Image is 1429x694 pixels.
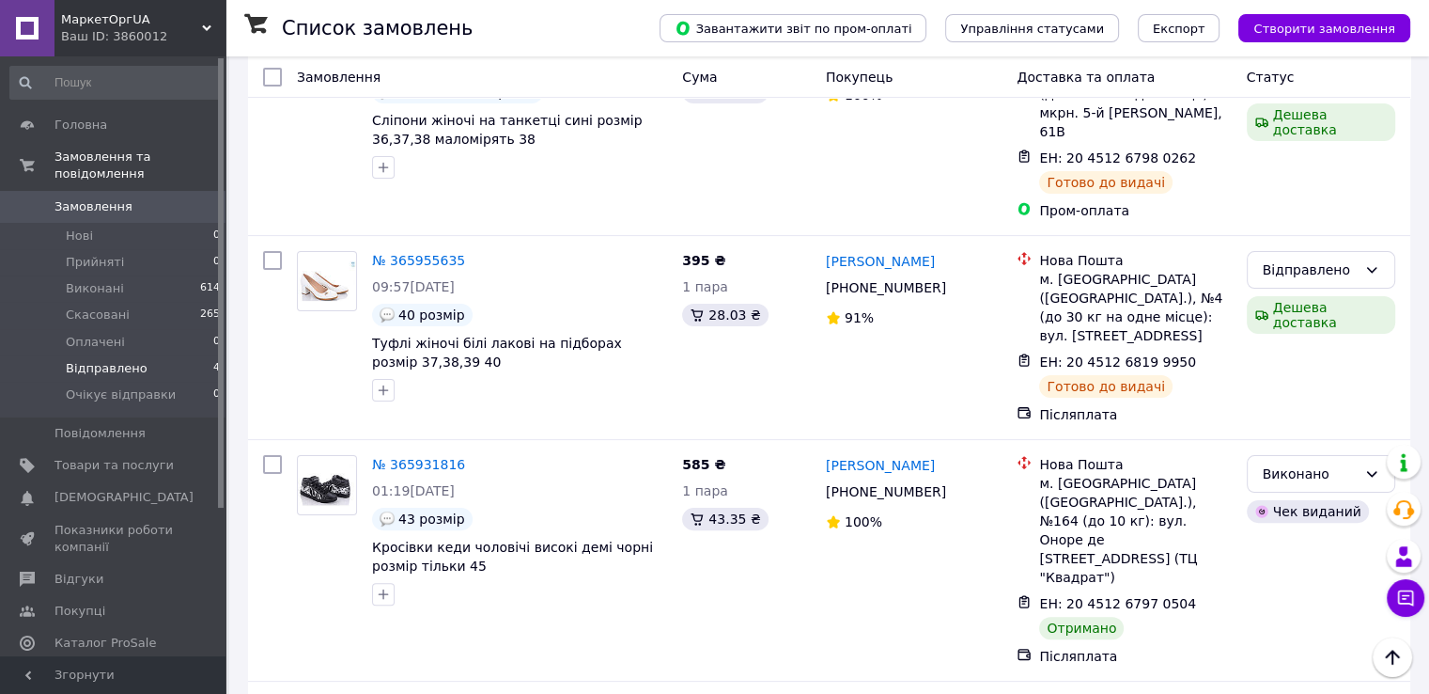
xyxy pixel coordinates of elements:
span: Очікує відправки [66,386,176,403]
div: Нова Пошта [1039,455,1231,474]
div: Ваш ID: 3860012 [61,28,225,45]
span: Доставка та оплата [1017,70,1155,85]
span: Управління статусами [960,22,1104,36]
span: 585 ₴ [682,457,725,472]
div: Чек виданий [1247,500,1369,523]
span: 265 [200,307,220,323]
div: Післяплата [1039,405,1231,424]
button: Чат з покупцем [1387,579,1424,617]
span: Завантажити звіт по пром-оплаті [675,20,911,37]
span: 0 [213,386,220,403]
span: Каталог ProSale [54,635,156,652]
span: Оплачені [66,334,125,351]
span: 91% [845,310,874,325]
span: Відправлено [66,360,148,377]
span: 01:19[DATE] [372,483,455,498]
span: 614 [200,280,220,297]
span: 0 [213,254,220,271]
div: Дешева доставка [1247,103,1395,141]
div: Виконано [1263,464,1357,484]
a: № 365955635 [372,253,465,268]
span: Покупець [826,70,893,85]
a: [PERSON_NAME] [826,456,935,475]
img: :speech_balloon: [380,512,395,527]
span: Головна [54,117,107,134]
div: [PHONE_NUMBER] [822,479,950,505]
span: 43 розмір [398,512,465,527]
a: Фото товару [297,455,357,515]
button: Наверх [1373,638,1412,677]
div: Готово до видачі [1039,171,1173,194]
button: Створити замовлення [1238,14,1410,42]
span: Експорт [1153,22,1205,36]
div: Нова Пошта [1039,251,1231,270]
span: 100% [845,514,882,529]
span: Замовлення [54,198,132,215]
span: 40 розмір [398,308,465,323]
button: Управління статусами [945,14,1119,42]
span: Замовлення та повідомлення [54,149,225,182]
span: 395 ₴ [682,253,725,268]
span: ЕН: 20 4512 6819 9950 [1039,355,1196,370]
span: 4 [213,360,220,377]
div: Пром-оплата [1039,201,1231,220]
span: Прийняті [66,254,124,271]
span: Покупці [54,603,105,620]
span: [DEMOGRAPHIC_DATA] [54,489,194,506]
div: 28.03 ₴ [682,304,768,326]
span: Скасовані [66,307,130,323]
span: 0 [213,228,220,244]
span: 1 пара [682,279,728,294]
span: Повідомлення [54,425,146,442]
span: Створити замовлення [1253,22,1395,36]
div: м. [GEOGRAPHIC_DATA] ([GEOGRAPHIC_DATA].), №4 (до 30 кг на одне місце): вул. [STREET_ADDRESS] [1039,270,1231,345]
input: Пошук [9,66,222,100]
img: :speech_balloon: [380,308,395,323]
a: Кросівки кеди чоловічі високі демі чорні розмір тільки 45 [372,540,653,574]
span: 1 пара [682,483,728,498]
div: Готово до видачі [1039,375,1173,398]
span: Відгуки [54,571,103,588]
span: Cума [682,70,717,85]
div: Відправлено [1263,260,1357,280]
a: № 365931816 [372,457,465,472]
span: 09:57[DATE] [372,279,455,294]
a: Фото товару [297,251,357,311]
a: Створити замовлення [1219,20,1410,35]
div: Післяплата [1039,647,1231,666]
img: Фото товару [298,261,356,301]
div: м. [GEOGRAPHIC_DATA] ([GEOGRAPHIC_DATA].), №164 (до 10 кг): вул. Оноре де [STREET_ADDRESS] (ТЦ "К... [1039,474,1231,587]
span: Товари та послуги [54,457,174,474]
div: Дешева доставка [1247,296,1395,334]
h1: Список замовлень [282,17,473,39]
span: Замовлення [297,70,381,85]
div: [PHONE_NUMBER] [822,275,950,301]
span: Виконані [66,280,124,297]
span: Нові [66,228,93,244]
span: 0 [213,334,220,351]
span: Статус [1247,70,1295,85]
span: ЕН: 20 4512 6797 0504 [1039,596,1196,611]
span: Показники роботи компанії [54,522,174,556]
span: МаркетОргUA [61,11,202,28]
span: ЕН: 20 4512 6798 0262 [1039,150,1196,166]
button: Експорт [1138,14,1220,42]
div: 43.35 ₴ [682,508,768,530]
div: Отримано [1039,617,1124,639]
a: Туфлі жіночі білі лакові на підборах розмір 37,38,39 40 [372,336,622,370]
a: Сліпони жіночі на танкетці сині розмір 36,37,38 маломірять 38 [372,113,643,147]
button: Завантажити звіт по пром-оплаті [660,14,926,42]
img: Фото товару [298,464,356,508]
a: [PERSON_NAME] [826,252,935,271]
